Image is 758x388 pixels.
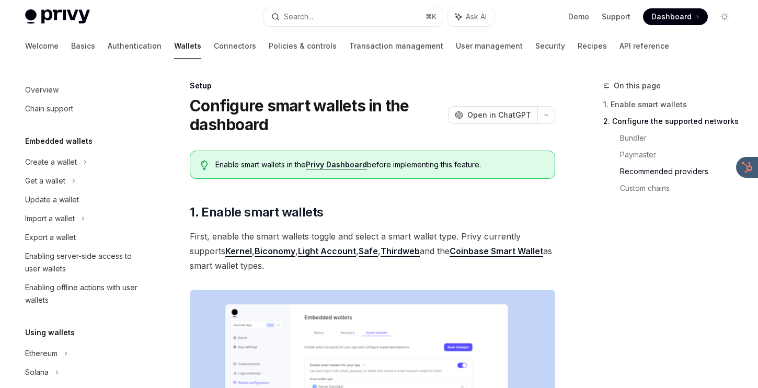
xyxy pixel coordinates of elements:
span: 1. Enable smart wallets [190,204,323,221]
h5: Embedded wallets [25,135,93,147]
div: Ethereum [25,347,58,360]
span: ⌘ K [426,13,437,21]
a: Privy Dashboard [306,160,367,169]
div: Overview [25,84,59,96]
a: Coinbase Smart Wallet [450,246,543,257]
h5: Using wallets [25,326,75,339]
a: Demo [568,12,589,22]
a: Basics [71,33,95,59]
a: Authentication [108,33,162,59]
a: Bundler [620,130,741,146]
a: Light Account [298,246,356,257]
a: API reference [619,33,669,59]
a: 2. Configure the supported networks [603,113,741,130]
svg: Tip [201,161,208,170]
span: Ask AI [466,12,487,22]
a: Connectors [214,33,256,59]
div: Create a wallet [25,156,77,168]
a: Chain support [17,99,151,118]
a: Update a wallet [17,190,151,209]
a: Recipes [578,33,607,59]
button: Search...⌘K [264,7,443,26]
a: Overview [17,81,151,99]
div: Search... [284,10,313,23]
a: Welcome [25,33,59,59]
button: Open in ChatGPT [448,106,537,124]
a: User management [456,33,523,59]
div: Chain support [25,102,73,115]
span: First, enable the smart wallets toggle and select a smart wallet type. Privy currently supports ,... [190,229,555,273]
span: Dashboard [651,12,692,22]
h1: Configure smart wallets in the dashboard [190,96,444,134]
a: Support [602,12,630,22]
div: Enabling offline actions with user wallets [25,281,144,306]
a: Enabling offline actions with user wallets [17,278,151,310]
a: Paymaster [620,146,741,163]
a: Kernel [225,246,252,257]
div: Get a wallet [25,175,65,187]
div: Update a wallet [25,193,79,206]
span: Enable smart wallets in the before implementing this feature. [215,159,544,170]
a: Safe [359,246,378,257]
a: Wallets [174,33,201,59]
div: Solana [25,366,49,379]
div: Import a wallet [25,212,75,225]
div: Setup [190,81,555,91]
a: 1. Enable smart wallets [603,96,741,113]
span: Open in ChatGPT [467,110,531,120]
div: Export a wallet [25,231,76,244]
a: Thirdweb [381,246,420,257]
button: Toggle dark mode [716,8,733,25]
a: Custom chains [620,180,741,197]
a: Security [535,33,565,59]
button: Ask AI [448,7,494,26]
a: Biconomy [255,246,295,257]
div: Enabling server-side access to user wallets [25,250,144,275]
a: Export a wallet [17,228,151,247]
a: Dashboard [643,8,708,25]
a: Policies & controls [269,33,337,59]
span: On this page [614,79,661,92]
img: light logo [25,9,90,24]
a: Recommended providers [620,163,741,180]
a: Transaction management [349,33,443,59]
a: Enabling server-side access to user wallets [17,247,151,278]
